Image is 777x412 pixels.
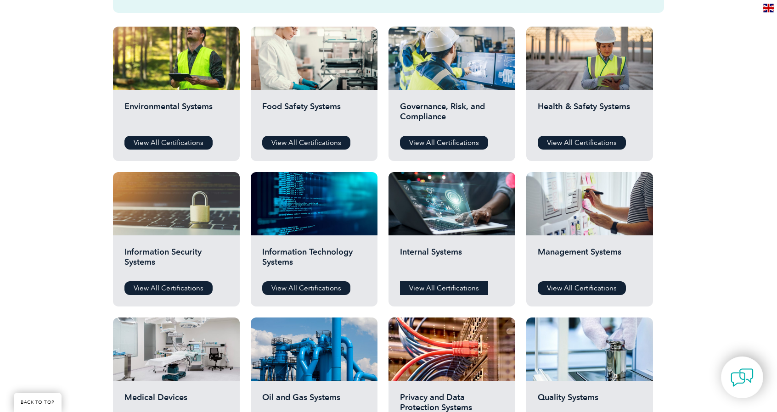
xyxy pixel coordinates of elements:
h2: Information Technology Systems [262,247,366,274]
h2: Information Security Systems [124,247,228,274]
a: View All Certifications [262,136,350,150]
a: View All Certifications [262,281,350,295]
h2: Health & Safety Systems [538,101,642,129]
img: contact-chat.png [731,366,754,389]
img: en [763,4,774,12]
a: View All Certifications [400,281,488,295]
h2: Food Safety Systems [262,101,366,129]
h2: Management Systems [538,247,642,274]
a: View All Certifications [538,136,626,150]
a: View All Certifications [538,281,626,295]
h2: Environmental Systems [124,101,228,129]
a: View All Certifications [124,136,213,150]
a: BACK TO TOP [14,393,62,412]
h2: Internal Systems [400,247,504,274]
h2: Governance, Risk, and Compliance [400,101,504,129]
a: View All Certifications [400,136,488,150]
a: View All Certifications [124,281,213,295]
